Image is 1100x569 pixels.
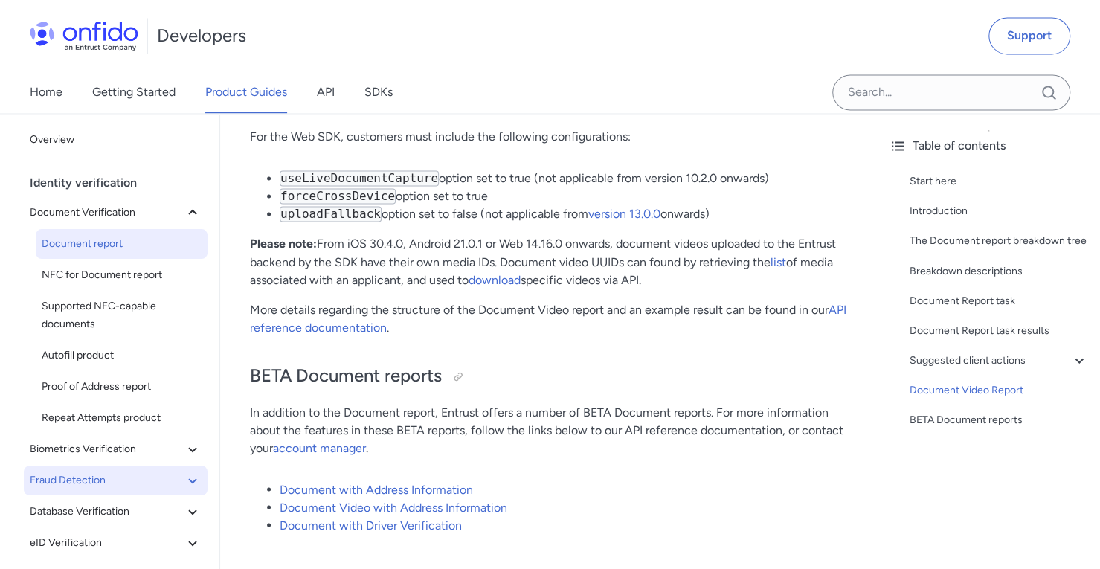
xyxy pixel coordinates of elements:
[250,128,847,146] p: For the Web SDK, customers must include the following configurations:
[24,434,208,464] button: Biometrics Verification
[364,71,393,113] a: SDKs
[910,292,1088,309] a: Document Report task
[24,528,208,558] button: eID Verification
[317,71,335,113] a: API
[250,300,847,336] p: More details regarding the structure of the Document Video report and an example result can be fo...
[280,205,847,223] li: option set to false (not applicable from onwards)
[280,188,396,204] code: forceCrossDevice
[36,403,208,433] a: Repeat Attempts product
[469,272,521,286] a: download
[771,254,786,269] a: list
[30,503,184,521] span: Database Verification
[30,204,184,222] span: Document Verification
[36,372,208,402] a: Proof of Address report
[42,347,202,364] span: Autofill product
[910,411,1088,428] a: BETA Document reports
[24,198,208,228] button: Document Verification
[30,472,184,489] span: Fraud Detection
[280,206,382,222] code: uploadFallback
[42,235,202,253] span: Document report
[30,168,213,198] div: Identity verification
[988,17,1070,54] a: Support
[280,170,439,186] code: useLiveDocumentCapture
[910,321,1088,339] a: Document Report task results
[42,266,202,284] span: NFC for Document report
[910,202,1088,220] a: Introduction
[889,137,1088,155] div: Table of contents
[910,232,1088,250] a: The Document report breakdown tree
[910,262,1088,280] a: Breakdown descriptions
[30,534,184,552] span: eID Verification
[30,131,202,149] span: Overview
[205,71,287,113] a: Product Guides
[92,71,176,113] a: Getting Started
[588,207,660,221] a: version 13.0.0
[280,482,473,496] a: Document with Address Information
[910,381,1088,399] a: Document Video Report
[30,71,62,113] a: Home
[250,403,847,457] p: In addition to the Document report, Entrust offers a number of BETA Document reports. For more in...
[36,292,208,339] a: Supported NFC-capable documents
[30,440,184,458] span: Biometrics Verification
[832,74,1070,110] input: Onfido search input field
[273,440,366,454] a: account manager
[250,235,847,289] p: From iOS 30.4.0, Android 21.0.1 or Web 14.16.0 onwards, document videos uploaded to the Entrust b...
[250,237,317,251] strong: Please note:
[910,351,1088,369] a: Suggested client actions
[30,21,138,51] img: Onfido Logo
[280,500,507,514] a: Document Video with Address Information
[280,170,847,187] li: option set to true (not applicable from version 10.2.0 onwards)
[250,363,847,388] h2: BETA Document reports
[910,173,1088,190] a: Start here
[42,378,202,396] span: Proof of Address report
[24,466,208,495] button: Fraud Detection
[36,229,208,259] a: Document report
[24,125,208,155] a: Overview
[36,341,208,370] a: Autofill product
[157,24,246,48] h1: Developers
[280,187,847,205] li: option set to true
[36,260,208,290] a: NFC for Document report
[42,298,202,333] span: Supported NFC-capable documents
[42,409,202,427] span: Repeat Attempts product
[24,497,208,527] button: Database Verification
[280,518,462,532] a: Document with Driver Verification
